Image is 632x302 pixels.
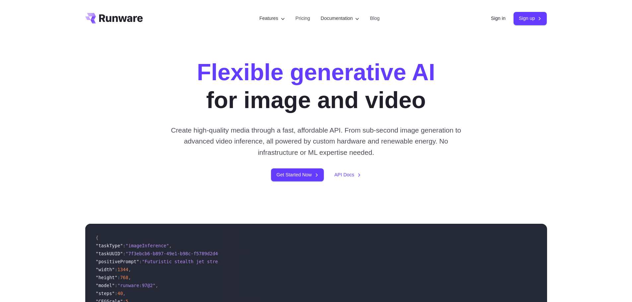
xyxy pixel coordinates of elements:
a: Sign up [514,12,547,25]
label: Documentation [321,15,360,22]
span: "positivePrompt" [96,259,139,264]
a: Go to / [85,13,143,24]
span: , [128,267,131,272]
span: : [139,259,142,264]
span: : [115,291,117,296]
span: "height" [96,275,117,280]
span: : [123,251,125,256]
span: "Futuristic stealth jet streaking through a neon-lit cityscape with glowing purple exhaust" [142,259,389,264]
span: : [117,275,120,280]
span: : [115,267,117,272]
h1: for image and video [197,58,435,114]
a: Blog [370,15,380,22]
a: Get Started Now [271,168,323,181]
span: 40 [117,291,123,296]
span: : [115,283,117,288]
span: , [156,283,158,288]
span: "width" [96,267,115,272]
span: , [169,243,172,248]
span: 768 [120,275,128,280]
span: "7f3ebcb6-b897-49e1-b98c-f5789d2d40d7" [126,251,229,256]
a: API Docs [334,171,361,179]
strong: Flexible generative AI [197,59,435,85]
span: , [123,291,125,296]
span: : [123,243,125,248]
span: "taskType" [96,243,123,248]
a: Pricing [296,15,310,22]
label: Features [259,15,285,22]
span: "taskUUID" [96,251,123,256]
span: 1344 [117,267,128,272]
span: "imageInference" [126,243,169,248]
a: Sign in [491,15,506,22]
span: , [128,275,131,280]
span: { [96,235,99,240]
span: "runware:97@2" [117,283,156,288]
p: Create high-quality media through a fast, affordable API. From sub-second image generation to adv... [168,125,464,158]
span: "model" [96,283,115,288]
span: "steps" [96,291,115,296]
